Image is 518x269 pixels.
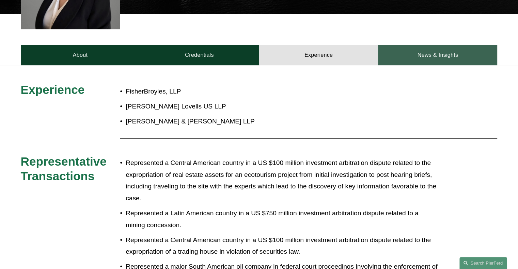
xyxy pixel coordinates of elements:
[126,86,438,98] p: FisherBroyles, LLP
[126,207,438,231] p: Represented a Latin American country in a US $750 million investment arbitration dispute related ...
[259,45,378,65] a: Experience
[126,101,438,113] p: [PERSON_NAME] Lovells US LLP
[140,45,259,65] a: Credentials
[126,157,438,204] p: Represented a Central American country in a US $100 million investment arbitration dispute relate...
[459,257,507,269] a: Search this site
[21,45,140,65] a: About
[21,83,85,96] span: Experience
[378,45,497,65] a: News & Insights
[126,234,438,258] p: Represented a Central American country in a US $100 million investment arbitration dispute relate...
[126,116,438,128] p: [PERSON_NAME] & [PERSON_NAME] LLP
[21,155,110,183] span: Representative Transactions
